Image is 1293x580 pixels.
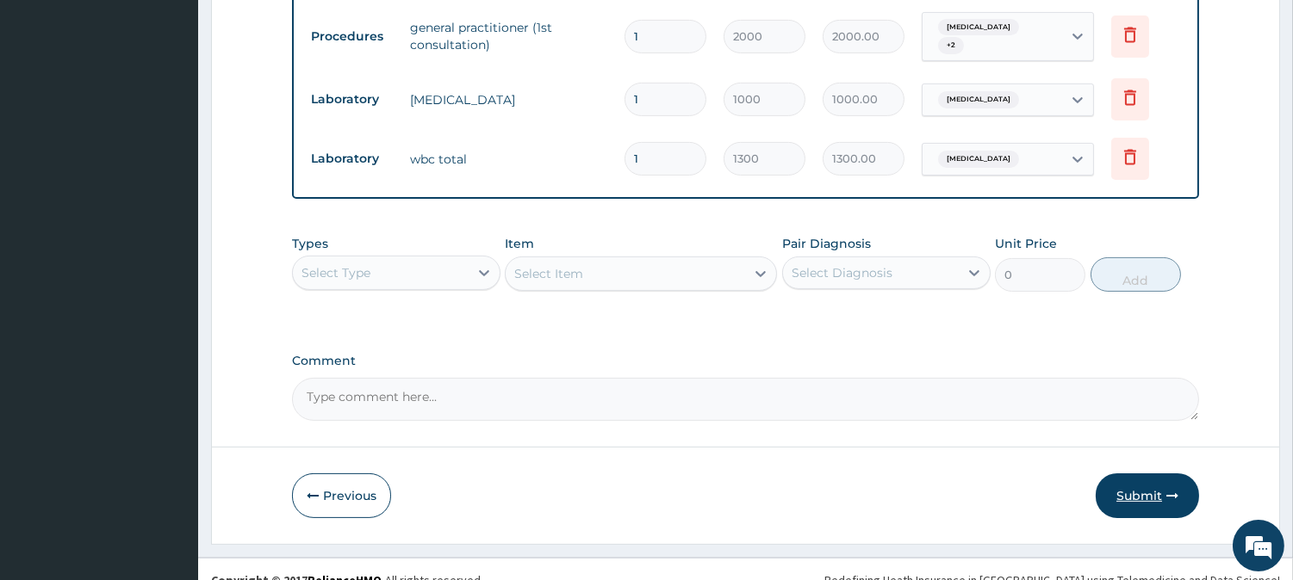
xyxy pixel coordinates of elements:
[938,19,1019,36] span: [MEDICAL_DATA]
[302,83,401,115] td: Laboratory
[505,235,534,252] label: Item
[302,143,401,175] td: Laboratory
[782,235,871,252] label: Pair Diagnosis
[1091,257,1181,292] button: Add
[292,354,1199,368] label: Comment
[938,151,1019,168] span: [MEDICAL_DATA]
[302,21,401,52] td: Procedures
[401,83,616,117] td: [MEDICAL_DATA]
[401,10,616,62] td: general practitioner (1st consultation)
[9,392,328,453] textarea: Type your message and hit 'Enter'
[100,178,238,352] span: We're online!
[938,37,964,54] span: + 2
[792,264,892,281] div: Select Diagnosis
[32,86,70,129] img: d_794563401_company_1708531726252_794563401
[292,473,391,518] button: Previous
[938,91,1019,108] span: [MEDICAL_DATA]
[283,9,324,50] div: Minimize live chat window
[1096,473,1199,518] button: Submit
[301,264,370,281] div: Select Type
[90,96,289,119] div: Chat with us now
[995,235,1057,252] label: Unit Price
[292,237,328,251] label: Types
[401,142,616,176] td: wbc total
